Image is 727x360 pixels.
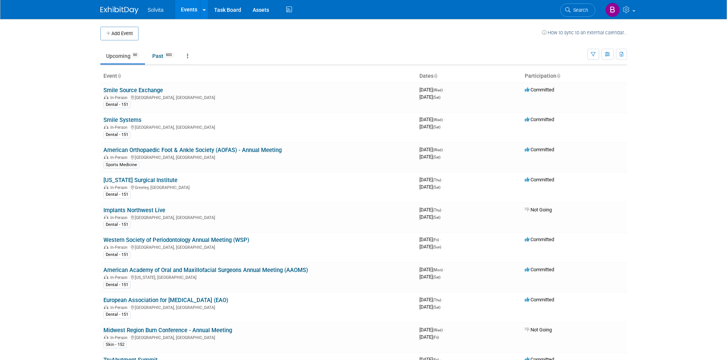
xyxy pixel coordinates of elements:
[164,52,174,58] span: 603
[442,297,443,302] span: -
[103,207,165,214] a: Implants Northwest Live
[525,297,554,302] span: Committed
[419,184,440,190] span: [DATE]
[100,49,145,63] a: Upcoming60
[110,305,130,310] span: In-Person
[103,221,131,228] div: Dental - 151
[542,30,627,35] a: How to sync to an external calendar...
[110,215,130,220] span: In-Person
[444,87,445,93] span: -
[147,49,180,63] a: Past603
[433,238,439,242] span: (Fri)
[605,3,620,17] img: Brandon Woods
[556,73,560,79] a: Sort by Participation Type
[419,327,445,333] span: [DATE]
[433,298,441,302] span: (Thu)
[419,297,443,302] span: [DATE]
[433,208,441,212] span: (Thu)
[117,73,121,79] a: Sort by Event Name
[433,245,441,249] span: (Sun)
[419,94,440,100] span: [DATE]
[104,305,108,309] img: In-Person Event
[419,267,445,272] span: [DATE]
[433,148,443,152] span: (Wed)
[110,185,130,190] span: In-Person
[104,215,108,219] img: In-Person Event
[433,185,440,189] span: (Sat)
[104,245,108,249] img: In-Person Event
[103,327,232,334] a: Midwest Region Burn Conference - Annual Meeting
[444,267,445,272] span: -
[419,244,441,250] span: [DATE]
[571,7,588,13] span: Search
[433,268,443,272] span: (Mon)
[525,207,552,213] span: Not Going
[103,94,413,100] div: [GEOGRAPHIC_DATA], [GEOGRAPHIC_DATA]
[103,341,127,348] div: Skin - 152
[103,87,163,94] a: Smile Source Exchange
[433,275,440,279] span: (Sat)
[104,275,108,279] img: In-Person Event
[100,6,139,14] img: ExhibitDay
[433,178,441,182] span: (Thu)
[103,282,131,288] div: Dental - 151
[419,177,443,182] span: [DATE]
[444,147,445,152] span: -
[433,335,439,339] span: (Fri)
[100,27,139,40] button: Add Event
[442,207,443,213] span: -
[104,155,108,159] img: In-Person Event
[433,215,440,219] span: (Sat)
[419,147,445,152] span: [DATE]
[525,267,554,272] span: Committed
[433,118,443,122] span: (Wed)
[103,334,413,340] div: [GEOGRAPHIC_DATA], [GEOGRAPHIC_DATA]
[103,124,413,130] div: [GEOGRAPHIC_DATA], [GEOGRAPHIC_DATA]
[103,147,282,154] a: American Orthopaedic Foot & Ankle Society (AOFAS) - Annual Meeting
[440,237,441,242] span: -
[103,131,131,138] div: Dental - 151
[103,311,131,318] div: Dental - 151
[103,117,142,123] a: Smile Systems
[100,70,416,83] th: Event
[419,117,445,122] span: [DATE]
[444,327,445,333] span: -
[110,125,130,130] span: In-Person
[103,191,131,198] div: Dental - 151
[525,147,554,152] span: Committed
[103,154,413,160] div: [GEOGRAPHIC_DATA], [GEOGRAPHIC_DATA]
[103,297,228,304] a: European Association for [MEDICAL_DATA] (EAO)
[104,95,108,99] img: In-Person Event
[433,88,443,92] span: (Wed)
[110,155,130,160] span: In-Person
[419,154,440,160] span: [DATE]
[110,95,130,100] span: In-Person
[104,185,108,189] img: In-Person Event
[434,73,437,79] a: Sort by Start Date
[433,155,440,159] span: (Sat)
[110,275,130,280] span: In-Person
[419,237,441,242] span: [DATE]
[103,101,131,108] div: Dental - 151
[103,251,131,258] div: Dental - 151
[103,162,139,168] div: Sports Medicine
[433,328,443,332] span: (Wed)
[103,237,249,243] a: Western Society of Periodontology Annual Meeting (WSP)
[419,214,440,220] span: [DATE]
[419,124,440,130] span: [DATE]
[103,214,413,220] div: [GEOGRAPHIC_DATA], [GEOGRAPHIC_DATA]
[131,52,139,58] span: 60
[416,70,522,83] th: Dates
[525,177,554,182] span: Committed
[525,237,554,242] span: Committed
[444,117,445,122] span: -
[419,207,443,213] span: [DATE]
[419,334,439,340] span: [DATE]
[419,304,440,310] span: [DATE]
[148,7,164,13] span: Solvita
[103,304,413,310] div: [GEOGRAPHIC_DATA], [GEOGRAPHIC_DATA]
[103,267,308,274] a: American Academy of Oral and Maxillofacial Surgeons Annual Meeting (AAOMS)
[104,335,108,339] img: In-Person Event
[110,245,130,250] span: In-Person
[560,3,595,17] a: Search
